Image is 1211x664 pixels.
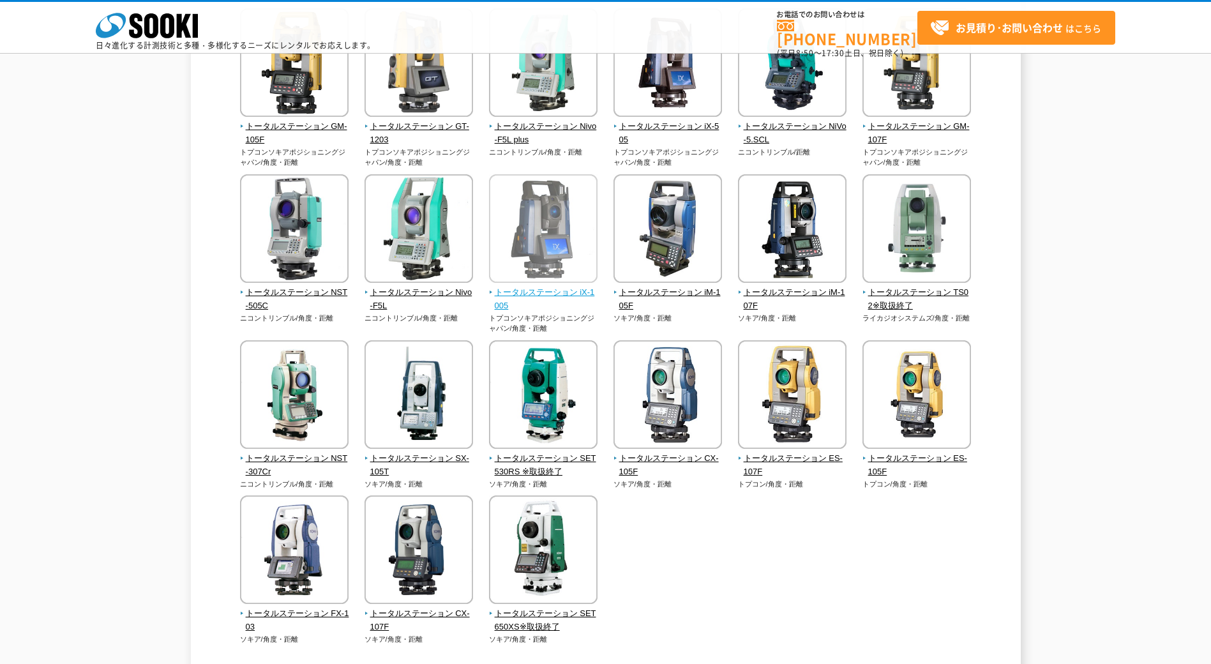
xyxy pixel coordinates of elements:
img: トータルステーション CX-107F [365,495,473,607]
a: トータルステーション GM-107F [862,108,972,146]
a: トータルステーション CX-107F [365,595,474,633]
img: トータルステーション GM-107F [862,8,971,120]
strong: お見積り･お問い合わせ [956,20,1063,35]
img: トータルステーション NST-505C [240,174,349,286]
span: 17:30 [822,47,845,59]
a: トータルステーション GT-1203 [365,108,474,146]
a: トータルステーション NiVo-5.SCL [738,108,847,146]
a: [PHONE_NUMBER] [777,20,917,46]
img: トータルステーション GT-1203 [365,8,473,120]
img: トータルステーション ES-105F [862,340,971,452]
img: トータルステーション iM-107F [738,174,846,286]
a: トータルステーション NST-307Cr [240,440,349,478]
a: トータルステーション SX-105T [365,440,474,478]
p: トプコンソキアポジショニングジャパン/角度・距離 [862,147,972,168]
span: トータルステーション NiVo-5.SCL [738,120,847,147]
a: トータルステーション GM-105F [240,108,349,146]
img: トータルステーション SX-105T [365,340,473,452]
span: (平日 ～ 土日、祝日除く) [777,47,903,59]
p: 日々進化する計測技術と多種・多様化するニーズにレンタルでお応えします。 [96,41,375,49]
p: トプコンソキアポジショニングジャパン/角度・距離 [365,147,474,168]
p: トプコンソキアポジショニングジャパン/角度・距離 [613,147,723,168]
a: トータルステーション ES-107F [738,440,847,478]
span: トータルステーション NST-307Cr [240,452,349,479]
p: ソキア/角度・距離 [489,479,598,490]
p: ソキア/角度・距離 [240,634,349,645]
a: トータルステーション iX-1005 [489,274,598,312]
span: トータルステーション iM-107F [738,286,847,313]
span: トータルステーション Nivo-F5L [365,286,474,313]
img: トータルステーション CX-105F [613,340,722,452]
a: トータルステーション iM-107F [738,274,847,312]
p: トプコンソキアポジショニングジャパン/角度・距離 [489,313,598,334]
span: お電話でのお問い合わせは [777,11,917,19]
span: トータルステーション FX-103 [240,607,349,634]
p: ソキア/角度・距離 [613,313,723,324]
p: トプコンソキアポジショニングジャパン/角度・距離 [240,147,349,168]
a: トータルステーション Nivo-F5L [365,274,474,312]
span: トータルステーション SET650XS※取扱終了 [489,607,598,634]
img: トータルステーション iM-105F [613,174,722,286]
p: ニコントリンブル/角度・距離 [240,313,349,324]
img: トータルステーション Nivo-F5L [365,174,473,286]
a: トータルステーション FX-103 [240,595,349,633]
img: トータルステーション NST-307Cr [240,340,349,452]
a: トータルステーション iX-505 [613,108,723,146]
img: トータルステーション TS02※取扱終了 [862,174,971,286]
span: トータルステーション SET530RS ※取扱終了 [489,452,598,479]
img: トータルステーション Nivo-F5L plus [489,8,598,120]
img: トータルステーション GM-105F [240,8,349,120]
span: トータルステーション iX-505 [613,120,723,147]
span: トータルステーション iX-1005 [489,286,598,313]
img: トータルステーション iX-1005 [489,174,598,286]
p: ソキア/角度・距離 [365,634,474,645]
span: トータルステーション NST-505C [240,286,349,313]
img: トータルステーション iX-505 [613,8,722,120]
p: ソキア/角度・距離 [365,479,474,490]
span: トータルステーション ES-107F [738,452,847,479]
p: ソキア/角度・距離 [613,479,723,490]
span: トータルステーション TS02※取扱終了 [862,286,972,313]
span: トータルステーション ES-105F [862,452,972,479]
span: トータルステーション GM-105F [240,120,349,147]
span: トータルステーション CX-105F [613,452,723,479]
img: トータルステーション NiVo-5.SCL [738,8,846,120]
p: ソキア/角度・距離 [738,313,847,324]
span: はこちら [930,19,1101,38]
span: トータルステーション SX-105T [365,452,474,479]
p: ライカジオシステムズ/角度・距離 [862,313,972,324]
a: トータルステーション TS02※取扱終了 [862,274,972,312]
a: トータルステーション iM-105F [613,274,723,312]
a: トータルステーション ES-105F [862,440,972,478]
p: ソキア/角度・距離 [489,634,598,645]
a: お見積り･お問い合わせはこちら [917,11,1115,45]
img: トータルステーション SET530RS ※取扱終了 [489,340,598,452]
a: トータルステーション CX-105F [613,440,723,478]
img: トータルステーション FX-103 [240,495,349,607]
span: トータルステーション GT-1203 [365,120,474,147]
span: トータルステーション GM-107F [862,120,972,147]
p: ニコントリンブル/距離 [738,147,847,158]
a: トータルステーション Nivo-F5L plus [489,108,598,146]
a: トータルステーション NST-505C [240,274,349,312]
span: トータルステーション CX-107F [365,607,474,634]
img: トータルステーション SET650XS※取扱終了 [489,495,598,607]
span: トータルステーション iM-105F [613,286,723,313]
img: トータルステーション ES-107F [738,340,846,452]
p: ニコントリンブル/角度・距離 [365,313,474,324]
p: ニコントリンブル/角度・距離 [489,147,598,158]
p: トプコン/角度・距離 [738,479,847,490]
a: トータルステーション SET530RS ※取扱終了 [489,440,598,478]
span: トータルステーション Nivo-F5L plus [489,120,598,147]
span: 8:50 [796,47,814,59]
p: ニコントリンブル/角度・距離 [240,479,349,490]
a: トータルステーション SET650XS※取扱終了 [489,595,598,633]
p: トプコン/角度・距離 [862,479,972,490]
